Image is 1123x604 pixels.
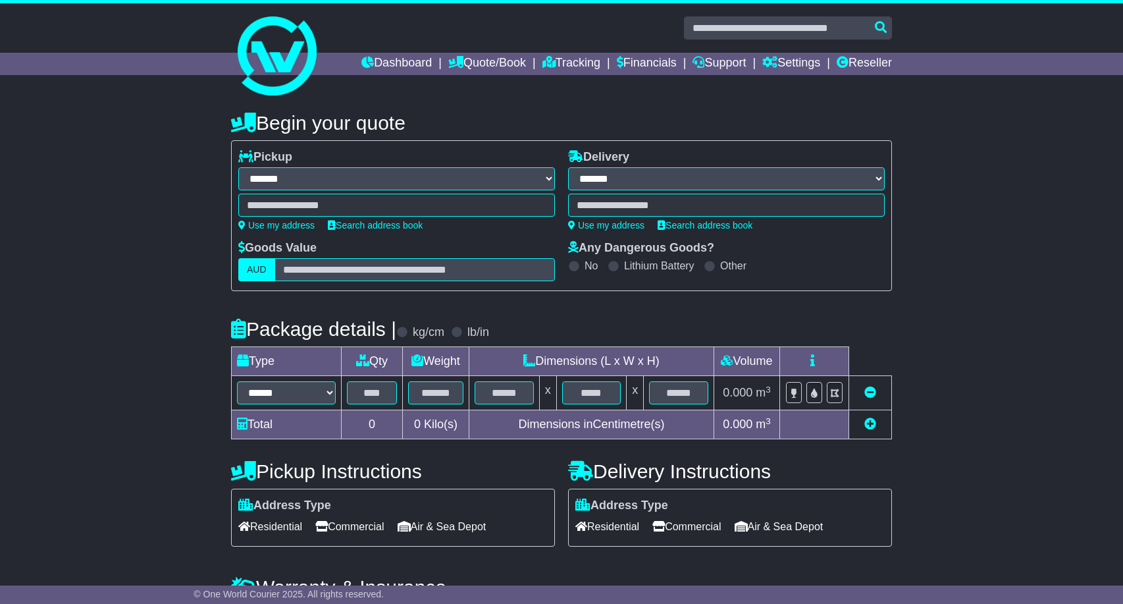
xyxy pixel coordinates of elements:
label: Pickup [238,150,292,165]
label: lb/in [467,325,489,340]
a: Financials [617,53,677,75]
span: 0.000 [723,386,752,399]
span: Commercial [652,516,721,537]
h4: Begin your quote [231,112,892,134]
td: Kilo(s) [403,410,469,439]
td: Volume [714,347,779,376]
span: m [756,386,771,399]
td: x [539,376,556,410]
span: Residential [575,516,639,537]
a: Tracking [542,53,600,75]
label: Goods Value [238,241,317,256]
span: Air & Sea Depot [398,516,486,537]
label: kg/cm [413,325,444,340]
sup: 3 [766,385,771,395]
span: 0.000 [723,418,752,431]
td: Type [232,347,342,376]
a: Search address book [328,220,423,231]
a: Reseller [837,53,892,75]
span: © One World Courier 2025. All rights reserved. [194,589,384,599]
h4: Pickup Instructions [231,460,555,482]
a: Remove this item [864,386,876,399]
td: Qty [342,347,403,376]
span: 0 [414,418,421,431]
td: Weight [403,347,469,376]
a: Use my address [238,220,315,231]
span: Residential [238,516,302,537]
a: Dashboard [361,53,432,75]
td: x [627,376,644,410]
span: m [756,418,771,431]
a: Settings [762,53,820,75]
a: Quote/Book [448,53,526,75]
a: Add new item [864,418,876,431]
span: Commercial [315,516,384,537]
a: Support [692,53,746,75]
sup: 3 [766,416,771,426]
td: Dimensions in Centimetre(s) [469,410,714,439]
label: Other [720,260,746,272]
h4: Delivery Instructions [568,460,892,482]
td: Dimensions (L x W x H) [469,347,714,376]
label: Any Dangerous Goods? [568,241,714,256]
label: Address Type [238,499,331,513]
a: Search address book [658,220,752,231]
span: Air & Sea Depot [735,516,823,537]
label: Address Type [575,499,668,513]
td: Total [232,410,342,439]
label: AUD [238,258,275,281]
label: Delivery [568,150,629,165]
label: Lithium Battery [624,260,694,272]
td: 0 [342,410,403,439]
h4: Package details | [231,318,396,340]
h4: Warranty & Insurance [231,576,892,598]
label: No [585,260,598,272]
a: Use my address [568,220,644,231]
